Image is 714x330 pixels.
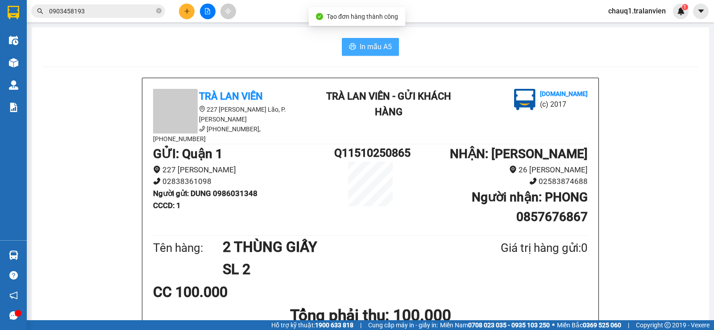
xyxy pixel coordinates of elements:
[316,13,323,20] span: check-circle
[153,303,588,328] h1: Tổng phải thu: 100.000
[327,13,398,20] span: Tạo đơn hàng thành công
[529,177,537,185] span: phone
[223,258,457,280] h1: SL 2
[682,4,688,10] sup: 1
[9,58,18,67] img: warehouse-icon
[153,201,181,210] b: CCCD : 1
[223,236,457,258] h1: 2 THÙNG GIẤY
[342,38,399,56] button: printerIn mẫu A5
[601,5,673,17] span: chauq1.tralanvien
[153,166,161,173] span: environment
[9,36,18,45] img: warehouse-icon
[509,166,517,173] span: environment
[199,125,205,132] span: phone
[153,164,334,176] li: 227 [PERSON_NAME]
[49,6,154,16] input: Tìm tên, số ĐT hoặc mã đơn
[220,4,236,19] button: aim
[457,239,588,257] div: Giá trị hàng gửi: 0
[199,106,205,112] span: environment
[407,175,588,188] li: 02583874688
[8,6,19,19] img: logo-vxr
[225,8,231,14] span: aim
[9,271,18,280] span: question-circle
[153,124,314,144] li: [PHONE_NUMBER], [PHONE_NUMBER]
[153,281,296,303] div: CC 100.000
[693,4,709,19] button: caret-down
[683,4,686,10] span: 1
[360,41,392,52] span: In mẫu A5
[326,91,451,117] b: Trà Lan Viên - Gửi khách hàng
[468,322,550,329] strong: 0708 023 035 - 0935 103 250
[664,322,671,328] span: copyright
[153,104,314,124] li: 227 [PERSON_NAME] Lão, P. [PERSON_NAME]
[334,144,407,162] h1: Q11510250865
[200,4,216,19] button: file-add
[153,175,334,188] li: 02838361098
[156,7,162,16] span: close-circle
[199,91,263,102] b: Trà Lan Viên
[583,322,621,329] strong: 0369 525 060
[9,311,18,320] span: message
[349,43,356,51] span: printer
[472,190,588,224] b: Người nhận : PHONG 0857676867
[440,320,550,330] span: Miền Nam
[315,322,353,329] strong: 1900 633 818
[9,251,18,260] img: warehouse-icon
[677,7,685,15] img: icon-new-feature
[360,320,361,330] span: |
[697,7,705,15] span: caret-down
[368,320,438,330] span: Cung cấp máy in - giấy in:
[179,4,195,19] button: plus
[153,189,257,198] b: Người gửi : DUNG 0986031348
[9,103,18,112] img: solution-icon
[9,291,18,300] span: notification
[407,164,588,176] li: 26 [PERSON_NAME]
[552,323,555,327] span: ⚪️
[450,146,588,161] b: NHẬN : [PERSON_NAME]
[184,8,190,14] span: plus
[153,239,223,257] div: Tên hàng:
[204,8,211,14] span: file-add
[271,320,353,330] span: Hỗ trợ kỹ thuật:
[156,8,162,13] span: close-circle
[514,89,535,110] img: logo.jpg
[540,90,588,97] b: [DOMAIN_NAME]
[153,177,161,185] span: phone
[557,320,621,330] span: Miền Bắc
[540,99,588,110] li: (c) 2017
[9,80,18,90] img: warehouse-icon
[153,146,223,161] b: GỬI : Quận 1
[37,8,43,14] span: search
[628,320,629,330] span: |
